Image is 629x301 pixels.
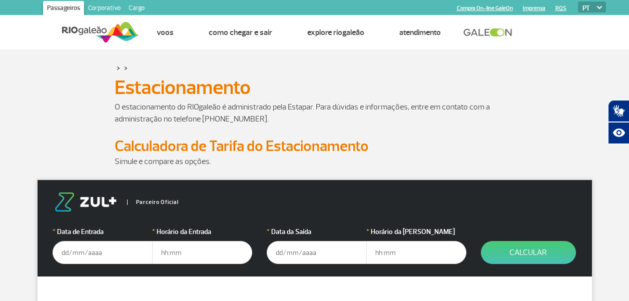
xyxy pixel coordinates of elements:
a: RQS [555,5,566,11]
a: Imprensa [523,5,545,11]
button: Abrir recursos assistivos. [608,122,629,144]
input: hh:mm [366,241,466,264]
h1: Estacionamento [115,79,515,96]
label: Horário da Entrada [152,226,252,237]
label: Data da Saída [267,226,367,237]
a: Voos [157,27,174,37]
button: Abrir tradutor de língua de sinais. [608,100,629,122]
input: hh:mm [152,241,252,264]
a: > [124,62,128,73]
span: Parceiro Oficial [127,199,179,205]
a: Como chegar e sair [209,27,272,37]
input: dd/mm/aaaa [53,241,153,264]
div: Plugin de acessibilidade da Hand Talk. [608,100,629,144]
a: Cargo [125,1,149,17]
a: > [117,62,120,73]
label: Horário da [PERSON_NAME] [366,226,466,237]
img: logo-zul.png [53,192,119,211]
a: Explore RIOgaleão [307,27,364,37]
a: Compra On-line GaleOn [457,5,513,11]
a: Atendimento [399,27,441,37]
label: Data de Entrada [53,226,153,237]
a: Passageiros [43,1,84,17]
input: dd/mm/aaaa [267,241,367,264]
a: Corporativo [84,1,125,17]
p: Simule e compare as opções. [115,155,515,167]
h2: Calculadora de Tarifa do Estacionamento [115,137,515,155]
p: O estacionamento do RIOgaleão é administrado pela Estapar. Para dúvidas e informações, entre em c... [115,101,515,125]
button: Calcular [481,241,576,264]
